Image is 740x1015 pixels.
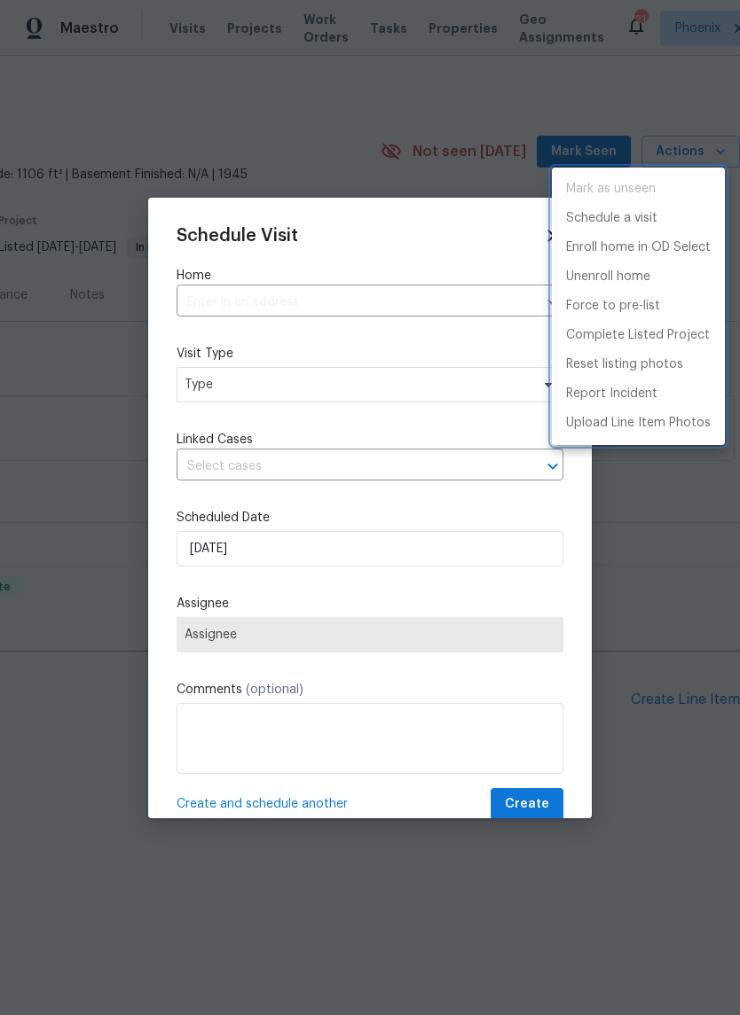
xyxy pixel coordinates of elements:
p: Unenroll home [566,268,650,286]
p: Upload Line Item Photos [566,414,711,433]
p: Complete Listed Project [566,326,710,345]
p: Report Incident [566,385,657,403]
p: Reset listing photos [566,355,683,374]
p: Schedule a visit [566,209,657,228]
p: Force to pre-list [566,297,660,316]
p: Enroll home in OD Select [566,238,711,257]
